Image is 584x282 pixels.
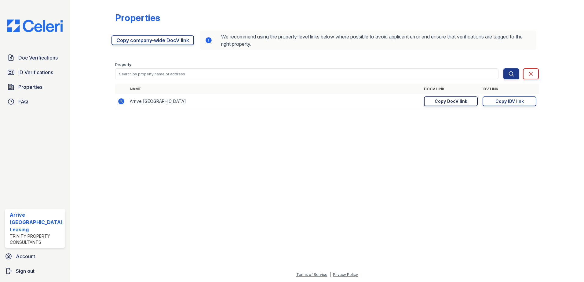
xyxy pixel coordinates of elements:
div: Properties [115,12,160,23]
th: Name [127,84,422,94]
span: ID Verifications [18,69,53,76]
div: Arrive [GEOGRAPHIC_DATA] Leasing [10,211,63,233]
a: Sign out [2,265,68,277]
div: Copy DocV link [435,98,467,104]
label: Property [115,62,131,67]
span: Sign out [16,267,35,275]
span: Doc Verifications [18,54,58,61]
a: Copy DocV link [424,96,478,106]
a: Copy IDV link [483,96,536,106]
div: We recommend using the property-level links below where possible to avoid applicant error and ens... [200,31,537,50]
input: Search by property name or address [115,68,499,79]
a: Properties [5,81,65,93]
div: | [330,272,331,277]
a: Privacy Policy [333,272,358,277]
th: DocV Link [422,84,480,94]
a: Copy company-wide DocV link [111,35,194,45]
div: Trinity Property Consultants [10,233,63,245]
span: Account [16,253,35,260]
a: Doc Verifications [5,52,65,64]
td: Arrive [GEOGRAPHIC_DATA] [127,94,422,109]
a: Account [2,250,68,262]
a: ID Verifications [5,66,65,78]
th: IDV Link [480,84,539,94]
img: CE_Logo_Blue-a8612792a0a2168367f1c8372b55b34899dd931a85d93a1a3d3e32e68fde9ad4.png [2,20,68,32]
span: FAQ [18,98,28,105]
span: Properties [18,83,42,91]
a: Terms of Service [296,272,327,277]
div: Copy IDV link [495,98,524,104]
a: FAQ [5,96,65,108]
